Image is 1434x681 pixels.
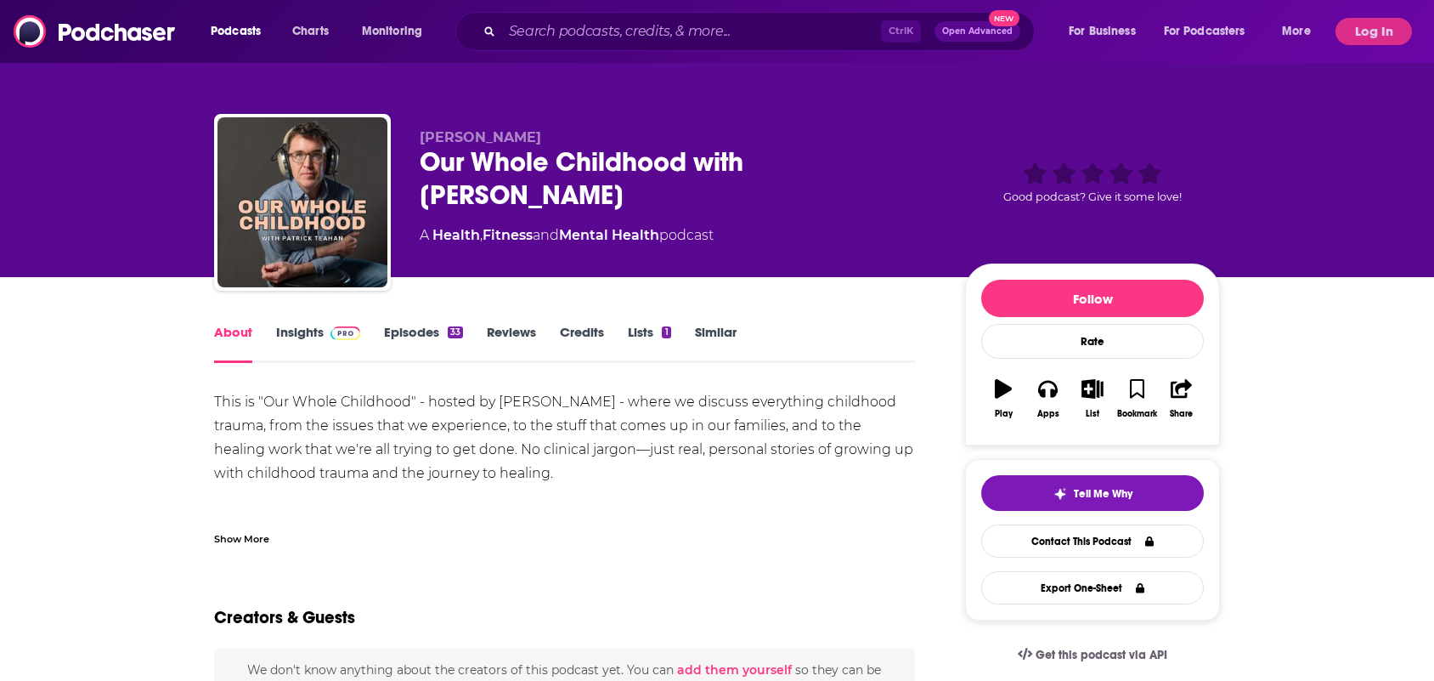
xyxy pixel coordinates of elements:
a: Get this podcast via API [1004,634,1181,676]
span: Podcasts [211,20,261,43]
span: Get this podcast via API [1036,648,1167,662]
div: Search podcasts, credits, & more... [471,12,1051,51]
span: and [533,227,559,243]
button: open menu [1057,18,1157,45]
input: Search podcasts, credits, & more... [502,18,881,45]
a: About [214,324,252,363]
a: Episodes33 [384,324,463,363]
button: Bookmark [1115,368,1159,429]
div: List [1086,409,1099,419]
button: open menu [350,18,444,45]
button: List [1070,368,1115,429]
button: open menu [199,18,283,45]
div: A podcast [420,225,714,246]
div: 1 [662,326,670,338]
a: Contact This Podcast [981,525,1204,558]
button: Apps [1025,368,1070,429]
span: For Business [1069,20,1136,43]
span: Good podcast? Give it some love! [1003,190,1182,203]
a: Fitness [483,227,533,243]
button: tell me why sparkleTell Me Why [981,475,1204,511]
div: Bookmark [1117,409,1157,419]
span: [PERSON_NAME] [420,129,541,145]
a: Reviews [487,324,536,363]
div: Play [995,409,1013,419]
div: This is "Our Whole Childhood" - hosted by [PERSON_NAME] - where we discuss everything childhood t... [214,390,915,533]
h2: Creators & Guests [214,607,355,628]
span: Tell Me Why [1074,487,1132,501]
button: Export One-Sheet [981,571,1204,604]
img: tell me why sparkle [1053,487,1067,501]
a: Similar [695,324,737,363]
span: More [1282,20,1311,43]
div: Share [1170,409,1193,419]
span: For Podcasters [1164,20,1245,43]
div: Good podcast? Give it some love! [965,129,1220,235]
a: Mental Health [559,227,659,243]
a: InsightsPodchaser Pro [276,324,360,363]
button: Log In [1335,18,1412,45]
div: Apps [1037,409,1059,419]
span: , [480,227,483,243]
img: Podchaser Pro [330,326,360,340]
div: Rate [981,324,1204,359]
a: Credits [560,324,604,363]
img: Our Whole Childhood with Patrick Teahan [217,117,387,287]
button: Play [981,368,1025,429]
button: Open AdvancedNew [934,21,1020,42]
a: Charts [281,18,339,45]
span: New [989,10,1019,26]
a: Lists1 [628,324,670,363]
span: Ctrl K [881,20,921,43]
button: open menu [1153,18,1270,45]
button: add them yourself [677,663,792,677]
img: Podchaser - Follow, Share and Rate Podcasts [14,15,177,48]
button: open menu [1270,18,1332,45]
a: Health [432,227,480,243]
span: Monitoring [362,20,422,43]
div: 33 [448,326,463,338]
button: Follow [981,280,1204,317]
span: Open Advanced [942,27,1013,36]
span: Charts [292,20,329,43]
button: Share [1160,368,1204,429]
